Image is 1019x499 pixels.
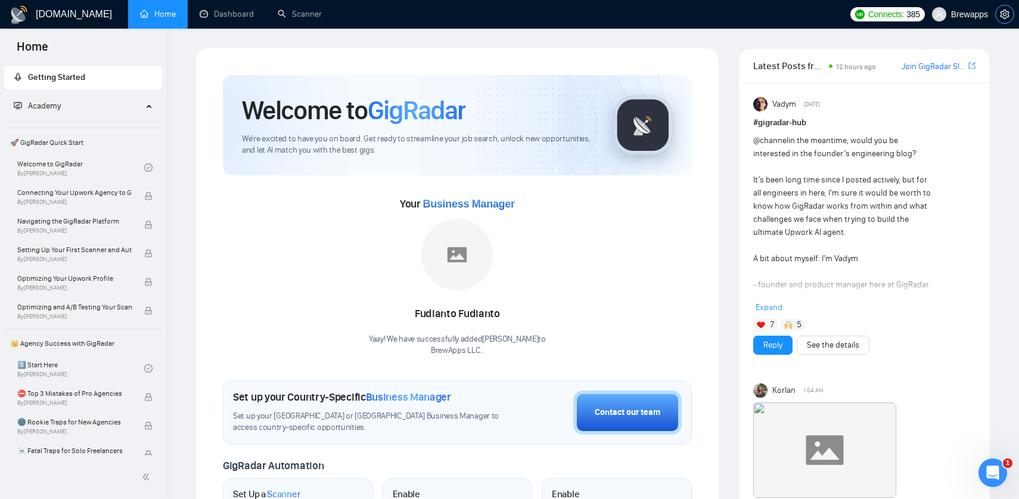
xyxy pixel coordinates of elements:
[784,321,793,329] img: 🙌
[868,8,904,21] span: Connects:
[968,61,975,70] span: export
[803,385,824,396] span: 1:04 AM
[144,306,153,315] span: lock
[757,321,765,329] img: ❤️
[763,339,782,352] a: Reply
[17,284,132,292] span: By [PERSON_NAME]
[400,197,515,210] span: Your
[10,5,29,24] img: logo
[14,101,61,111] span: Academy
[369,345,546,357] p: BrewApps LLC. .
[422,198,514,210] span: Business Manager
[242,134,594,156] span: We're excited to have you on board. Get ready to streamline your job search, unlock new opportuni...
[17,272,132,284] span: Optimizing Your Upwork Profile
[17,445,132,457] span: ☠️ Fatal Traps for Solo Freelancers
[753,134,931,488] div: in the meantime, would you be interested in the founder’s engineering blog? It’s been long time s...
[995,10,1014,19] a: setting
[573,390,682,435] button: Contact our team
[753,402,896,498] img: F09LD3HAHMJ-Coffee%20chat%20round%202.gif
[223,459,324,472] span: GigRadar Automation
[17,256,132,263] span: By [PERSON_NAME]
[17,301,132,313] span: Optimizing and A/B Testing Your Scanner for Better Results
[369,334,546,357] div: Yaay! We have successfully added [PERSON_NAME] to
[144,421,153,430] span: lock
[17,355,144,382] a: 1️⃣ Start HereBy[PERSON_NAME]
[595,406,660,419] div: Contact our team
[753,58,825,73] span: Latest Posts from the GigRadar Community
[14,101,22,110] span: fund-projection-screen
[144,163,153,172] span: check-circle
[772,98,796,111] span: Vadym
[278,9,322,19] a: searchScanner
[144,192,153,200] span: lock
[369,304,546,324] div: Fudianto Fudianto
[17,154,144,181] a: Welcome to GigRadarBy[PERSON_NAME]
[233,390,451,404] h1: Set up your Country-Specific
[14,73,22,81] span: rocket
[421,219,493,290] img: placeholder.png
[233,411,502,433] span: Set up your [GEOGRAPHIC_DATA] or [GEOGRAPHIC_DATA] Business Manager to access country-specific op...
[17,388,132,399] span: ⛔ Top 3 Mistakes of Pro Agencies
[836,63,876,71] span: 12 hours ago
[4,66,162,89] li: Getting Started
[368,94,465,126] span: GigRadar
[17,399,132,407] span: By [PERSON_NAME]
[17,199,132,206] span: By [PERSON_NAME]
[753,116,975,129] h1: # gigradar-hub
[797,336,869,355] button: See the details
[144,221,153,229] span: lock
[17,227,132,234] span: By [PERSON_NAME]
[804,99,820,110] span: [DATE]
[935,10,943,18] span: user
[140,9,176,19] a: homeHome
[968,60,975,72] a: export
[144,393,153,401] span: lock
[366,390,451,404] span: Business Manager
[902,60,966,73] a: Join GigRadar Slack Community
[5,331,161,355] span: 👑 Agency Success with GigRadar
[753,135,788,145] span: @channel
[28,72,85,82] span: Getting Started
[17,313,132,320] span: By [PERSON_NAME]
[17,215,132,227] span: Navigating the GigRadar Platform
[142,471,154,483] span: double-left
[144,364,153,373] span: check-circle
[144,249,153,258] span: lock
[770,319,774,331] span: 7
[855,10,865,19] img: upwork-logo.png
[28,101,61,111] span: Academy
[978,458,1007,487] iframe: Intercom live chat
[144,278,153,286] span: lock
[7,38,58,63] span: Home
[5,131,161,154] span: 🚀 GigRadar Quick Start
[144,450,153,458] span: lock
[772,384,796,397] span: Korlan
[613,95,673,155] img: gigradar-logo.png
[242,94,465,126] h1: Welcome to
[17,187,132,199] span: Connecting Your Upwork Agency to GigRadar
[753,97,768,111] img: Vadym
[753,336,793,355] button: Reply
[995,5,1014,24] button: setting
[756,302,782,312] span: Expand
[753,383,768,398] img: Korlan
[996,10,1014,19] span: setting
[17,416,132,428] span: 🌚 Rookie Traps for New Agencies
[17,428,132,435] span: By [PERSON_NAME]
[1003,458,1012,468] span: 1
[797,319,801,331] span: 5
[200,9,254,19] a: dashboardDashboard
[807,339,859,352] a: See the details
[17,244,132,256] span: Setting Up Your First Scanner and Auto-Bidder
[906,8,919,21] span: 385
